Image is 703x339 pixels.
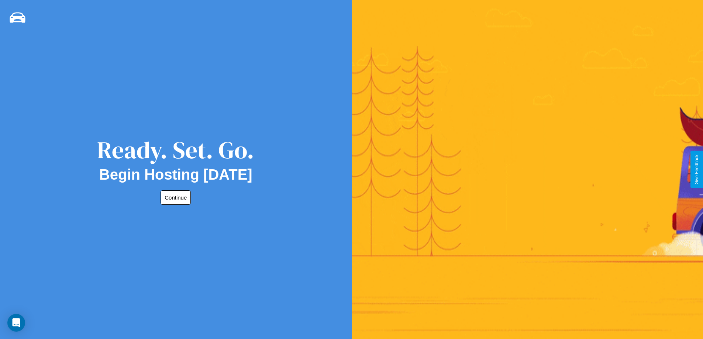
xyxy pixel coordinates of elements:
div: Ready. Set. Go. [97,134,254,166]
button: Continue [161,190,191,205]
h2: Begin Hosting [DATE] [99,166,252,183]
div: Open Intercom Messenger [7,314,25,332]
div: Give Feedback [694,155,699,184]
